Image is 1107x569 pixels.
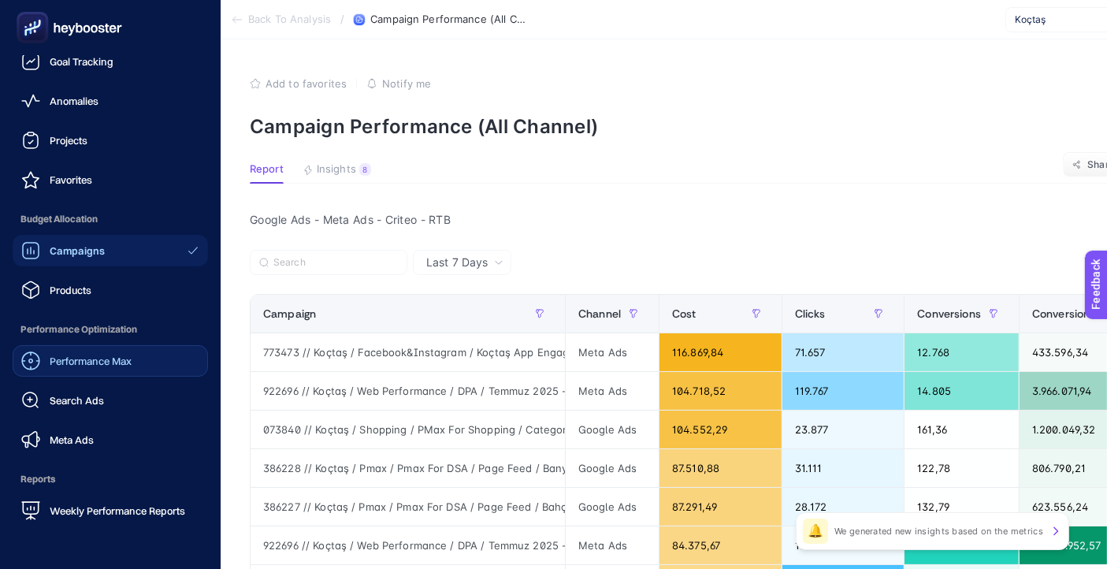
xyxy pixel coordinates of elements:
[834,525,1043,537] p: We generated new insights based on the metrics
[13,463,208,495] span: Reports
[50,355,132,367] span: Performance Max
[803,519,828,544] div: 🔔
[13,235,208,266] a: Campaigns
[659,333,782,371] div: 116.869,84
[251,526,565,564] div: 922696 // Koçtaş / Web Performance / DPA / Temmuz 2025 - Facebook / Remarketing (Web) - Çok Satanlar
[578,307,621,320] span: Channel
[13,164,208,195] a: Favorites
[13,274,208,306] a: Products
[250,163,284,176] span: Report
[50,394,104,407] span: Search Ads
[13,424,208,456] a: Meta Ads
[782,449,905,487] div: 31.111
[566,488,659,526] div: Google Ads
[782,526,905,564] div: 19.932
[9,5,60,17] span: Feedback
[659,411,782,448] div: 104.552,29
[359,163,371,176] div: 8
[263,307,316,320] span: Campaign
[50,173,92,186] span: Favorites
[50,504,185,517] span: Weekly Performance Reports
[782,411,905,448] div: 23.877
[50,55,113,68] span: Goal Tracking
[782,333,905,371] div: 71.657
[566,372,659,410] div: Meta Ads
[273,257,398,269] input: Search
[251,449,565,487] div: 386228 // Koçtaş / Pmax / Pmax For DSA / Page Feed / Banyo
[905,372,1019,410] div: 14.805
[248,13,331,26] span: Back To Analysis
[426,255,488,270] span: Last 7 Days
[370,13,528,26] span: Campaign Performance (All Channel)
[251,488,565,526] div: 386227 // Koçtaş / Pmax / Pmax For DSA / Page Feed / Bahçe ve Balkon
[340,13,344,25] span: /
[905,449,1019,487] div: 122,78
[782,488,905,526] div: 28.172
[659,526,782,564] div: 84.375,67
[250,77,347,90] button: Add to favorites
[50,134,87,147] span: Projects
[13,46,208,77] a: Goal Tracking
[659,449,782,487] div: 87.510,88
[50,284,91,296] span: Products
[13,125,208,156] a: Projects
[782,372,905,410] div: 119.767
[905,488,1019,526] div: 132,79
[50,244,105,257] span: Campaigns
[13,385,208,416] a: Search Ads
[266,77,347,90] span: Add to favorites
[382,77,431,90] span: Notify me
[905,333,1019,371] div: 12.768
[566,449,659,487] div: Google Ads
[366,77,431,90] button: Notify me
[566,411,659,448] div: Google Ads
[13,345,208,377] a: Performance Max
[251,411,565,448] div: 073840 // Koçtaş / Shopping / PMax For Shopping / Category / Mobilya (Web)
[251,333,565,371] div: 773473 // Koçtaş / Facebook&Instagram / Koçtaş App Engagement(Android) Kampanyası / App / Mart 20...
[672,307,697,320] span: Cost
[13,203,208,235] span: Budget Allocation
[905,411,1019,448] div: 161,36
[251,372,565,410] div: 922696 // Koçtaş / Web Performance / DPA / Temmuz 2025 - Facebook / Remarketing (Web) - TümFeed(Y...
[795,307,826,320] span: Clicks
[13,314,208,345] span: Performance Optimization
[50,95,98,107] span: Anomalies
[317,163,356,176] span: Insights
[13,85,208,117] a: Anomalies
[659,488,782,526] div: 87.291,49
[917,307,981,320] span: Conversions
[13,495,208,526] a: Weekly Performance Reports
[566,333,659,371] div: Meta Ads
[50,433,94,446] span: Meta Ads
[659,372,782,410] div: 104.718,52
[566,526,659,564] div: Meta Ads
